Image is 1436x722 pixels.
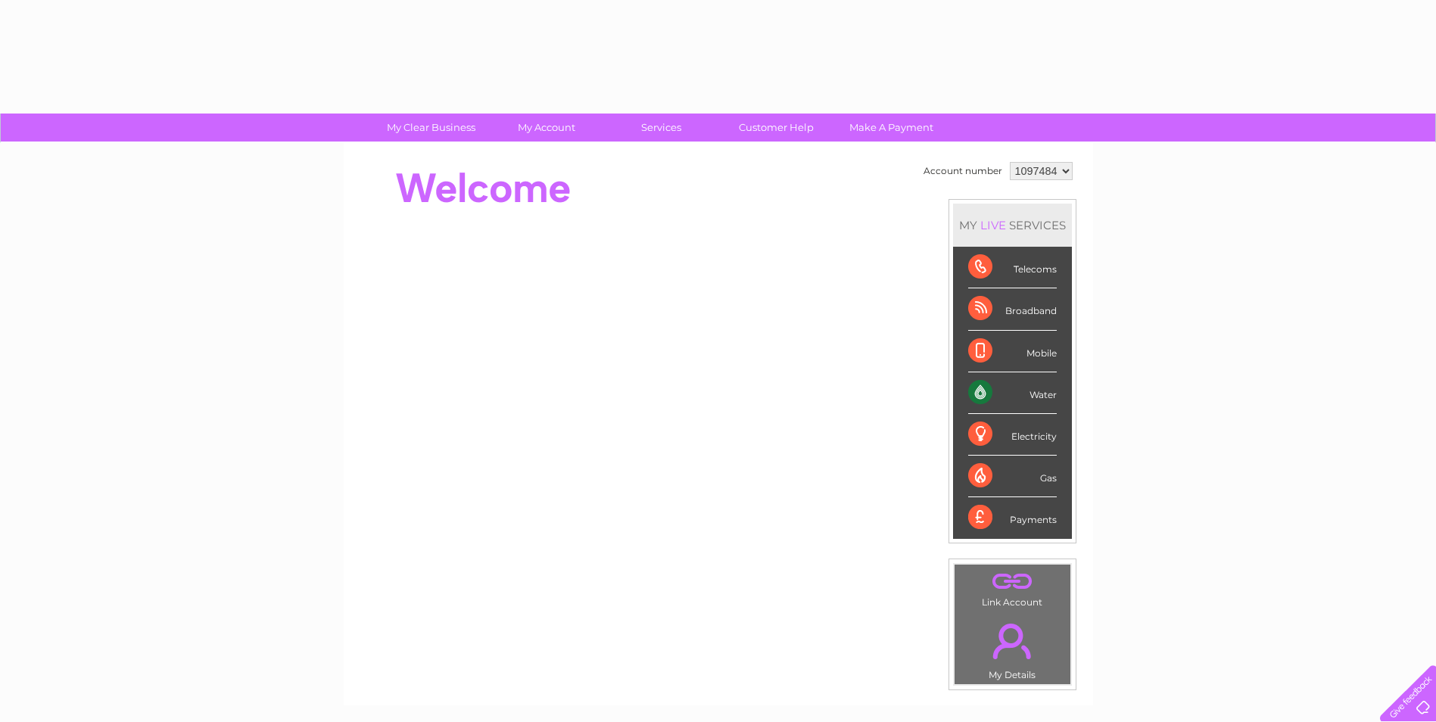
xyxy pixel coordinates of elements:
div: MY SERVICES [953,204,1072,247]
a: My Account [484,114,609,142]
div: Telecoms [968,247,1057,288]
a: . [958,615,1067,668]
div: Broadband [968,288,1057,330]
a: Customer Help [714,114,839,142]
div: Water [968,372,1057,414]
div: Gas [968,456,1057,497]
td: Link Account [954,564,1071,612]
div: Mobile [968,331,1057,372]
td: Account number [920,158,1006,184]
div: Electricity [968,414,1057,456]
a: . [958,568,1067,595]
a: Services [599,114,724,142]
a: Make A Payment [829,114,954,142]
div: Payments [968,497,1057,538]
div: LIVE [977,218,1009,232]
a: My Clear Business [369,114,494,142]
td: My Details [954,611,1071,685]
